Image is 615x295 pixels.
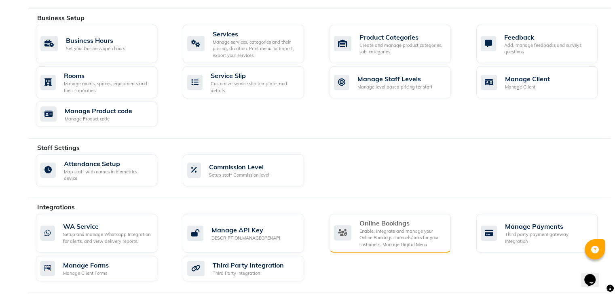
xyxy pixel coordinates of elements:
[64,80,151,94] div: Manage rooms, spaces, equipments and their capacities.
[64,71,151,80] div: Rooms
[359,228,444,248] div: Enable, integrate and manage your Online Bookings channels/links for your customers. Manage Digit...
[183,154,317,186] a: Commission LevelSetup staff Commission level
[64,169,151,182] div: Map staff with names in biometrics device
[209,172,269,179] div: Setup staff Commission level
[504,42,591,55] div: Add, manage feedbacks and surveys' questions
[36,66,171,98] a: RoomsManage rooms, spaces, equipments and their capacities.
[213,29,298,39] div: Services
[36,214,171,253] a: WA ServiceSetup and manage Whatsapp Integration for alerts, and view delivery reports.
[63,260,109,270] div: Manage Forms
[183,66,317,98] a: Service SlipCustomize service slip template, and details.
[505,221,591,231] div: Manage Payments
[36,25,171,63] a: Business HoursSet your business open hours
[183,25,317,63] a: ServicesManage services, categories and their pricing, duration. Print menu, or import, export yo...
[213,39,298,59] div: Manage services, categories and their pricing, duration. Print menu, or import, export your servi...
[63,231,151,244] div: Setup and manage Whatsapp Integration for alerts, and view delivery reports.
[211,80,298,94] div: Customize service slip template, and details.
[209,162,269,172] div: Commission Level
[65,106,132,116] div: Manage Product code
[359,218,444,228] div: Online Bookings
[505,74,550,84] div: Manage Client
[504,32,591,42] div: Feedback
[211,235,280,242] div: DESCRIPTION.MANAGEOPENAPI
[357,84,433,91] div: Manage level based pricing for staff
[183,256,317,281] a: Third Party IntegrationThird Party Integration
[213,260,284,270] div: Third Party Integration
[66,36,125,45] div: Business Hours
[63,270,109,277] div: Manage Client Forms
[211,225,280,235] div: Manage API Key
[330,66,464,98] a: Manage Staff LevelsManage level based pricing for staff
[211,71,298,80] div: Service Slip
[330,214,464,253] a: Online BookingsEnable, integrate and manage your Online Bookings channels/links for your customer...
[476,66,611,98] a: Manage ClientManage Client
[330,25,464,63] a: Product CategoriesCreate and manage product categories, sub-categories
[213,270,284,277] div: Third Party Integration
[36,256,171,281] a: Manage FormsManage Client Forms
[183,214,317,253] a: Manage API KeyDESCRIPTION.MANAGEOPENAPI
[505,84,550,91] div: Manage Client
[65,116,132,122] div: Manage Product code
[359,42,444,55] div: Create and manage product categories, sub-categories
[581,263,607,287] iframe: chat widget
[63,221,151,231] div: WA Service
[357,74,433,84] div: Manage Staff Levels
[476,214,611,253] a: Manage PaymentsThird party payment gateway integration
[64,159,151,169] div: Attendance Setup
[359,32,444,42] div: Product Categories
[476,25,611,63] a: FeedbackAdd, manage feedbacks and surveys' questions
[66,45,125,52] div: Set your business open hours
[36,101,171,127] a: Manage Product codeManage Product code
[36,154,171,186] a: Attendance SetupMap staff with names in biometrics device
[505,231,591,244] div: Third party payment gateway integration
